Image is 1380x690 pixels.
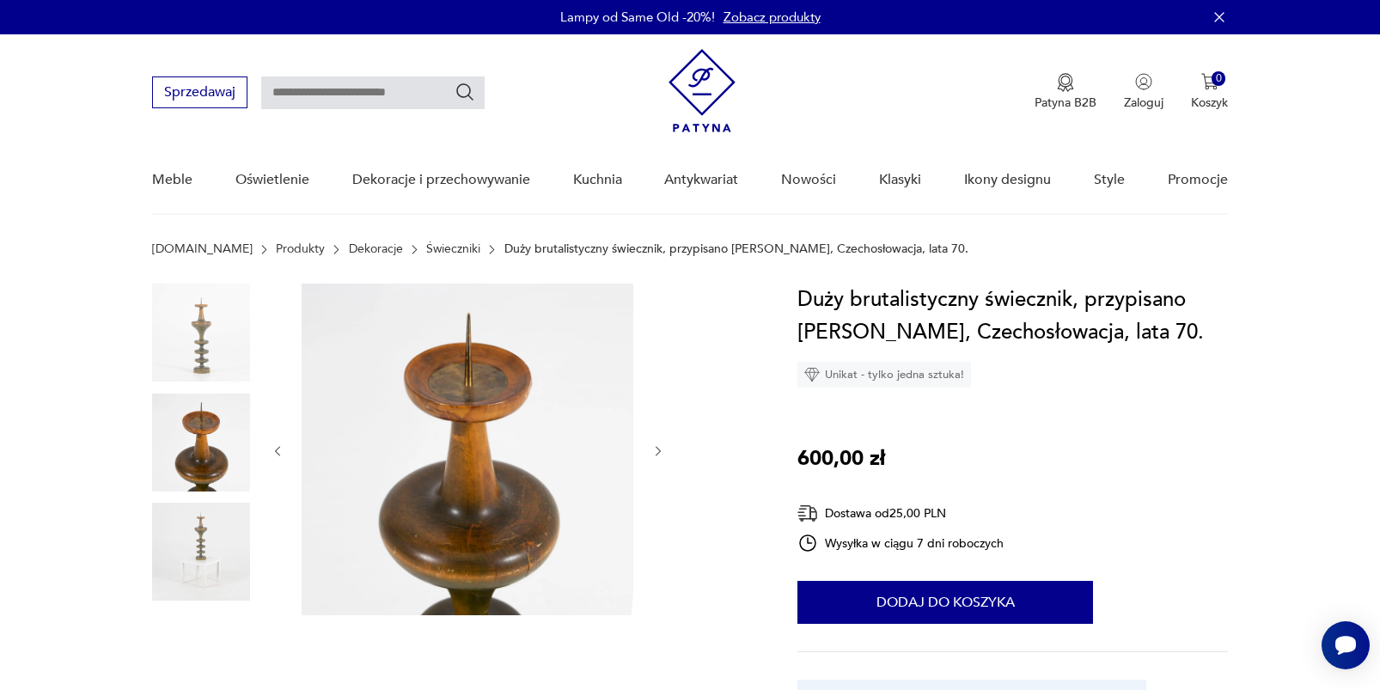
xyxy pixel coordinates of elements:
div: Unikat - tylko jedna sztuka! [797,362,971,388]
div: Dostawa od 25,00 PLN [797,503,1004,524]
a: Zobacz produkty [724,9,821,26]
a: Antykwariat [664,147,738,213]
p: Koszyk [1191,95,1228,111]
a: Nowości [781,147,836,213]
a: Dekoracje [349,242,403,256]
img: Ikona medalu [1057,73,1074,92]
button: Szukaj [455,82,475,102]
button: Sprzedawaj [152,76,247,108]
a: Meble [152,147,192,213]
p: Duży brutalistyczny świecznik, przypisano [PERSON_NAME], Czechosłowacja, lata 70. [504,242,968,256]
div: 0 [1212,71,1226,86]
a: Produkty [276,242,325,256]
img: Zdjęcie produktu Duży brutalistyczny świecznik, przypisano Antonin Hepnar, Czechosłowacja, lata 70. [302,284,633,615]
a: Ikony designu [964,147,1051,213]
a: [DOMAIN_NAME] [152,242,253,256]
p: 600,00 zł [797,443,885,475]
div: Wysyłka w ciągu 7 dni roboczych [797,533,1004,553]
a: Kuchnia [573,147,622,213]
img: Ikona diamentu [804,367,820,382]
button: Zaloguj [1124,73,1163,111]
a: Ikona medaluPatyna B2B [1035,73,1096,111]
button: Patyna B2B [1035,73,1096,111]
a: Świeczniki [426,242,480,256]
img: Zdjęcie produktu Duży brutalistyczny świecznik, przypisano Antonin Hepnar, Czechosłowacja, lata 70. [152,284,250,382]
a: Promocje [1168,147,1228,213]
a: Sprzedawaj [152,88,247,100]
p: Lampy od Same Old -20%! [560,9,715,26]
a: Oświetlenie [235,147,309,213]
h1: Duży brutalistyczny świecznik, przypisano [PERSON_NAME], Czechosłowacja, lata 70. [797,284,1228,349]
img: Ikonka użytkownika [1135,73,1152,90]
iframe: Smartsupp widget button [1322,621,1370,669]
button: Dodaj do koszyka [797,581,1093,624]
img: Zdjęcie produktu Duży brutalistyczny świecznik, przypisano Antonin Hepnar, Czechosłowacja, lata 70. [152,394,250,492]
a: Style [1094,147,1125,213]
a: Klasyki [879,147,921,213]
p: Zaloguj [1124,95,1163,111]
button: 0Koszyk [1191,73,1228,111]
img: Patyna - sklep z meblami i dekoracjami vintage [669,49,736,132]
p: Patyna B2B [1035,95,1096,111]
img: Zdjęcie produktu Duży brutalistyczny świecznik, przypisano Antonin Hepnar, Czechosłowacja, lata 70. [152,503,250,601]
a: Dekoracje i przechowywanie [352,147,530,213]
img: Ikona koszyka [1201,73,1218,90]
img: Ikona dostawy [797,503,818,524]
